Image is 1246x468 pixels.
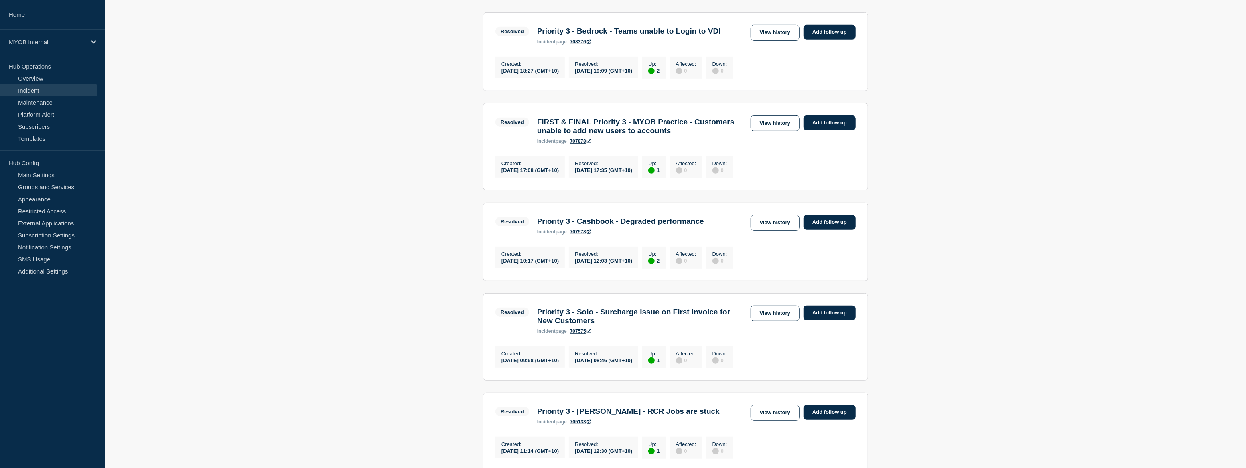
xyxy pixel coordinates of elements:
div: up [648,448,655,454]
p: Down : [712,160,727,166]
p: Created : [501,441,559,447]
p: Resolved : [575,251,632,257]
span: Resolved [495,407,529,416]
div: 0 [712,257,727,264]
a: Add follow up [804,215,856,230]
p: MYOB Internal [9,38,86,45]
div: [DATE] 19:09 (GMT+10) [575,67,632,74]
div: 0 [712,357,727,364]
div: disabled [676,68,682,74]
a: View history [751,405,800,421]
div: disabled [676,448,682,454]
a: View history [751,306,800,321]
div: disabled [712,167,719,174]
div: 0 [676,166,696,174]
div: 0 [712,447,727,454]
p: Up : [648,350,660,357]
a: 707578 [570,229,591,235]
p: Down : [712,61,727,67]
div: disabled [712,357,719,364]
a: View history [751,115,800,131]
div: 2 [648,67,660,74]
span: Resolved [495,118,529,127]
p: page [537,39,567,45]
div: disabled [676,258,682,264]
span: incident [537,419,556,425]
div: 0 [676,447,696,454]
div: [DATE] 12:03 (GMT+10) [575,257,632,264]
p: Affected : [676,441,696,447]
h3: Priority 3 - Cashbook - Degraded performance [537,217,704,226]
a: View history [751,215,800,231]
div: [DATE] 17:35 (GMT+10) [575,166,632,173]
span: incident [537,229,556,235]
p: Resolved : [575,350,632,357]
a: 707575 [570,328,591,334]
h3: Priority 3 - [PERSON_NAME] - RCR Jobs are stuck [537,407,720,416]
span: Resolved [495,27,529,36]
div: up [648,167,655,174]
h3: Priority 3 - Solo - Surcharge Issue on First Invoice for New Customers [537,308,747,325]
p: Up : [648,160,660,166]
a: Add follow up [804,25,856,40]
div: [DATE] 11:14 (GMT+10) [501,447,559,454]
a: 708376 [570,39,591,45]
p: Down : [712,251,727,257]
div: 0 [676,257,696,264]
div: [DATE] 10:17 (GMT+10) [501,257,559,264]
div: [DATE] 18:27 (GMT+10) [501,67,559,74]
p: Affected : [676,251,696,257]
span: Resolved [495,308,529,317]
a: Add follow up [804,306,856,320]
p: page [537,419,567,425]
div: up [648,68,655,74]
a: 705133 [570,419,591,425]
p: Created : [501,160,559,166]
div: disabled [676,357,682,364]
div: [DATE] 17:08 (GMT+10) [501,166,559,173]
span: Resolved [495,217,529,226]
p: Up : [648,441,660,447]
div: 1 [648,357,660,364]
p: page [537,138,567,144]
div: 1 [648,447,660,454]
p: Resolved : [575,441,632,447]
a: 707878 [570,138,591,144]
div: disabled [712,68,719,74]
p: Created : [501,251,559,257]
div: 0 [676,67,696,74]
div: 1 [648,166,660,174]
a: View history [751,25,800,41]
span: incident [537,39,556,45]
p: Affected : [676,160,696,166]
p: Up : [648,251,660,257]
div: 0 [676,357,696,364]
div: up [648,357,655,364]
h3: Priority 3 - Bedrock - Teams unable to Login to VDI [537,27,721,36]
div: 0 [712,166,727,174]
p: Created : [501,61,559,67]
p: Down : [712,350,727,357]
div: 2 [648,257,660,264]
a: Add follow up [804,405,856,420]
p: Resolved : [575,160,632,166]
div: [DATE] 12:30 (GMT+10) [575,447,632,454]
p: Affected : [676,350,696,357]
div: disabled [676,167,682,174]
p: page [537,328,567,334]
p: Created : [501,350,559,357]
div: up [648,258,655,264]
div: [DATE] 09:58 (GMT+10) [501,357,559,363]
span: incident [537,138,556,144]
a: Add follow up [804,115,856,130]
p: page [537,229,567,235]
div: disabled [712,448,719,454]
p: Up : [648,61,660,67]
p: Down : [712,441,727,447]
div: [DATE] 08:46 (GMT+10) [575,357,632,363]
div: 0 [712,67,727,74]
p: Affected : [676,61,696,67]
span: incident [537,328,556,334]
div: disabled [712,258,719,264]
p: Resolved : [575,61,632,67]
